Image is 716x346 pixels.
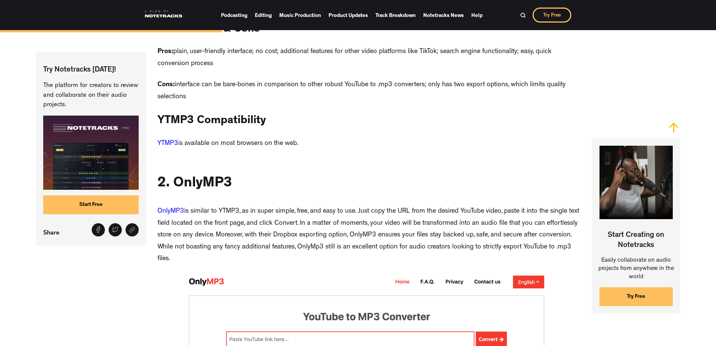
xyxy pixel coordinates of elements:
p: Start Creating on Notetracks [592,224,680,250]
a: Product Updates [328,10,368,21]
img: Share link icon [129,227,135,233]
a: Track Breakdown [375,10,416,21]
a: Share on Facebook [92,223,105,236]
p: interface can be bare-bones in comparison to other robust YouTube to .mp3 converters; only has tw... [157,79,581,103]
a: YTMP3 [157,140,178,147]
a: Try Free [599,287,673,306]
p: The platform for creators to review and collaborate on their audio projects. [43,81,138,110]
p: is available on most browsers on the web. [157,138,298,150]
strong: Cons: [157,82,175,88]
p: is similar to YTMP3, as in super simple, free, and easy to use. Just copy the URL from the desire... [157,206,581,265]
h2: 2. OnlyMP3 [157,175,232,193]
a: Editing [255,10,272,21]
img: Search Bar [520,12,526,18]
a: Podcasting [221,10,247,21]
a: Try Free [533,8,571,23]
a: Notetracks News [423,10,464,21]
p: Easily collaborate on audio projects from anywhere in the world [592,256,680,281]
a: OnlyMP3 [157,208,184,215]
a: Help [471,10,483,21]
a: Start Free [43,195,138,214]
a: Tweet [109,223,122,236]
p: Try Notetracks [DATE]! [43,65,138,75]
strong: Pros: [157,49,173,55]
p: Share [43,227,63,238]
p: plain, user-friendly interface; no cost; additional features for other video platforms like TikTo... [157,46,581,70]
a: Music Production [279,10,321,21]
h3: YTMP3 Compatibility [157,114,266,129]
